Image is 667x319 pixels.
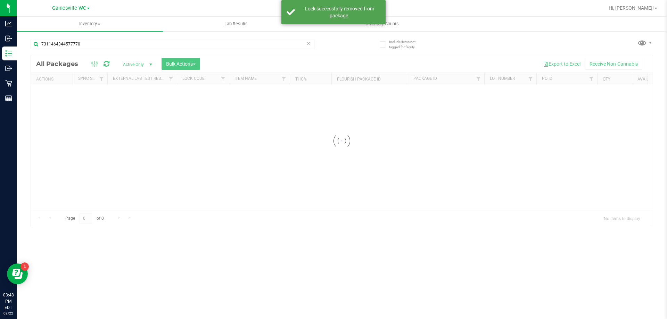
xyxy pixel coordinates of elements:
[31,39,314,49] input: Search Package ID, Item Name, SKU, Lot or Part Number...
[5,50,12,57] inline-svg: Inventory
[5,80,12,87] inline-svg: Retail
[20,262,29,271] iframe: Resource center unread badge
[3,311,14,316] p: 09/22
[389,39,424,50] span: Include items not tagged for facility
[609,5,654,11] span: Hi, [PERSON_NAME]!
[7,263,28,284] iframe: Resource center
[163,17,309,31] a: Lab Results
[5,95,12,102] inline-svg: Reports
[17,21,163,27] span: Inventory
[3,292,14,311] p: 03:48 PM EDT
[299,5,380,19] div: Lock successfully removed from package.
[5,35,12,42] inline-svg: Inbound
[52,5,86,11] span: Gainesville WC
[17,17,163,31] a: Inventory
[215,21,257,27] span: Lab Results
[5,20,12,27] inline-svg: Analytics
[306,39,311,48] span: Clear
[5,65,12,72] inline-svg: Outbound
